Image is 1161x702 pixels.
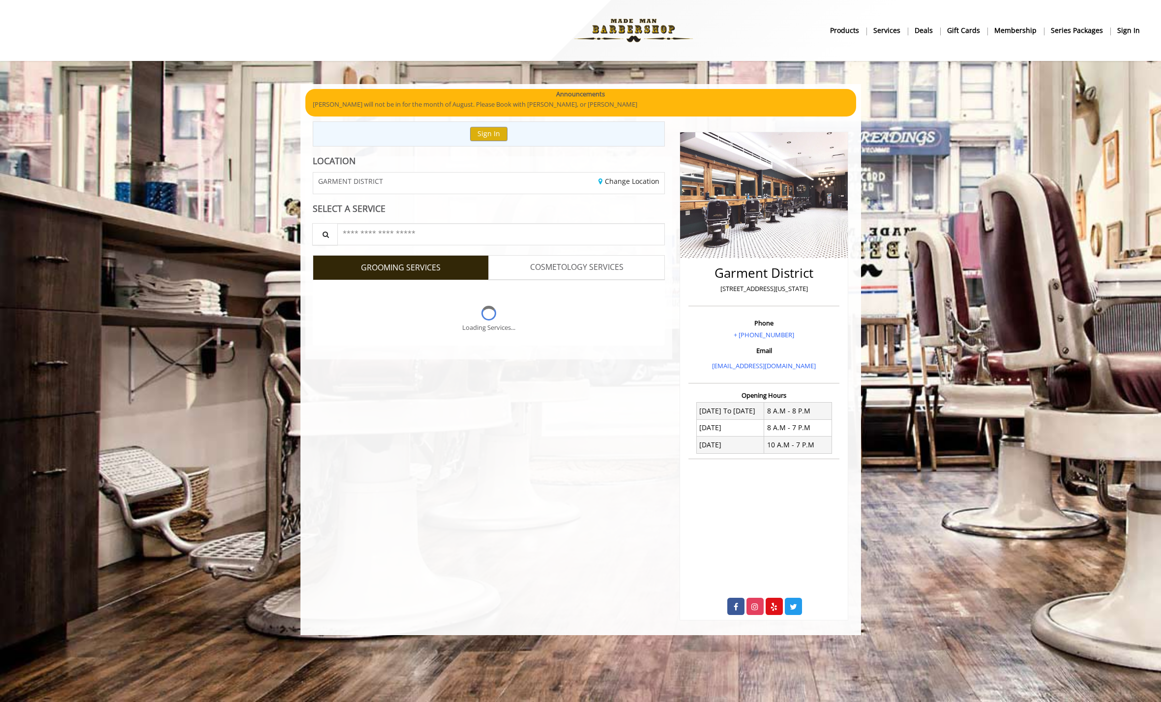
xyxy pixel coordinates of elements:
[764,419,832,436] td: 8 A.M - 7 P.M
[873,25,900,36] b: Services
[313,204,665,213] div: SELECT A SERVICE
[940,23,987,37] a: Gift cardsgift cards
[318,177,383,185] span: GARMENT DISTRICT
[734,330,794,339] a: + [PHONE_NUMBER]
[313,99,849,110] p: [PERSON_NAME] will not be in for the month of August. Please Book with [PERSON_NAME], or [PERSON_...
[830,25,859,36] b: products
[462,322,515,333] div: Loading Services...
[696,437,764,453] td: [DATE]
[470,127,507,141] button: Sign In
[598,176,659,186] a: Change Location
[987,23,1044,37] a: MembershipMembership
[566,3,701,58] img: Made Man Barbershop logo
[530,261,624,274] span: COSMETOLOGY SERVICES
[691,347,837,354] h3: Email
[313,280,665,346] div: Grooming services
[361,262,441,274] span: GROOMING SERVICES
[696,419,764,436] td: [DATE]
[556,89,605,99] b: Announcements
[691,266,837,280] h2: Garment District
[915,25,933,36] b: Deals
[1051,25,1103,36] b: Series packages
[712,361,816,370] a: [EMAIL_ADDRESS][DOMAIN_NAME]
[823,23,866,37] a: Productsproducts
[1117,25,1140,36] b: sign in
[1110,23,1147,37] a: sign insign in
[696,403,764,419] td: [DATE] To [DATE]
[688,392,839,399] h3: Opening Hours
[691,284,837,294] p: [STREET_ADDRESS][US_STATE]
[313,155,356,167] b: LOCATION
[764,437,832,453] td: 10 A.M - 7 P.M
[312,223,338,245] button: Service Search
[1044,23,1110,37] a: Series packagesSeries packages
[994,25,1037,36] b: Membership
[691,320,837,326] h3: Phone
[947,25,980,36] b: gift cards
[764,403,832,419] td: 8 A.M - 8 P.M
[908,23,940,37] a: DealsDeals
[866,23,908,37] a: ServicesServices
